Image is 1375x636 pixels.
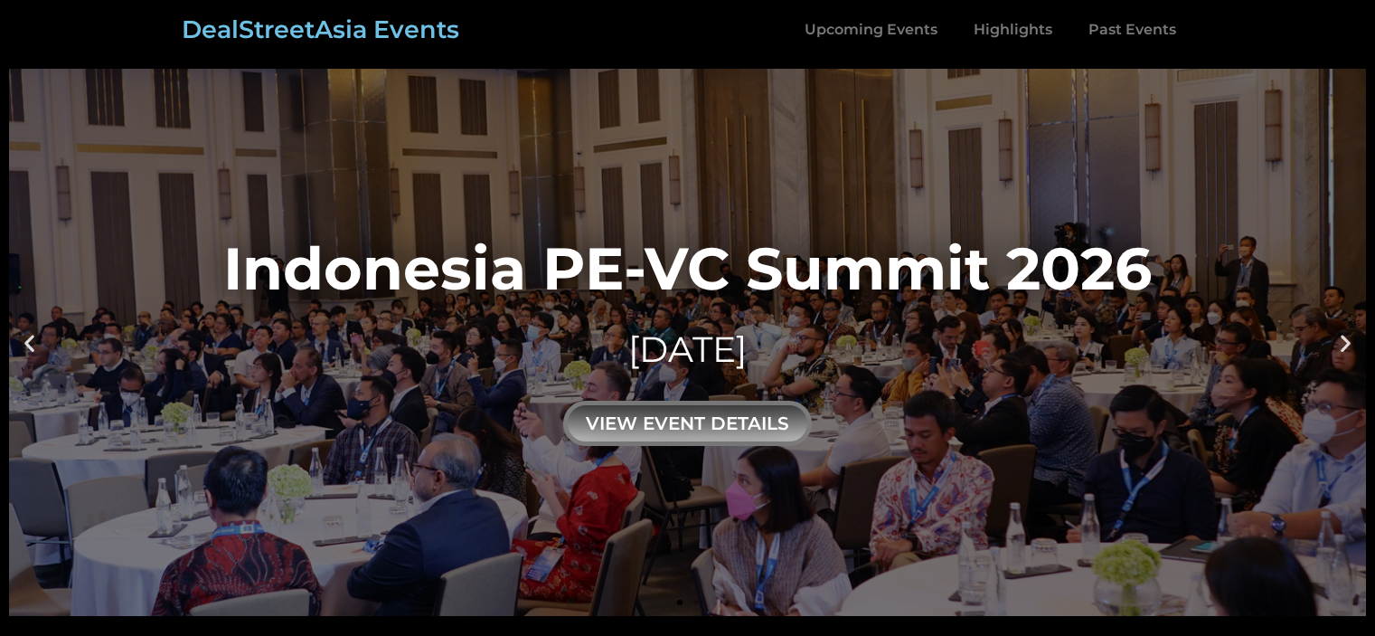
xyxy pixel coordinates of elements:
span: Go to slide 1 [677,600,683,605]
a: DealStreetAsia Events [182,14,459,44]
a: Past Events [1070,9,1194,51]
div: Next slide [1334,331,1357,354]
a: Upcoming Events [786,9,956,51]
div: [DATE] [223,325,1152,375]
div: view event details [563,401,812,446]
div: Indonesia PE-VC Summit 2026 [223,239,1152,298]
a: Highlights [956,9,1070,51]
span: Go to slide 2 [693,600,699,605]
a: Indonesia PE-VC Summit 2026[DATE]view event details [9,69,1366,616]
div: Previous slide [18,331,41,354]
